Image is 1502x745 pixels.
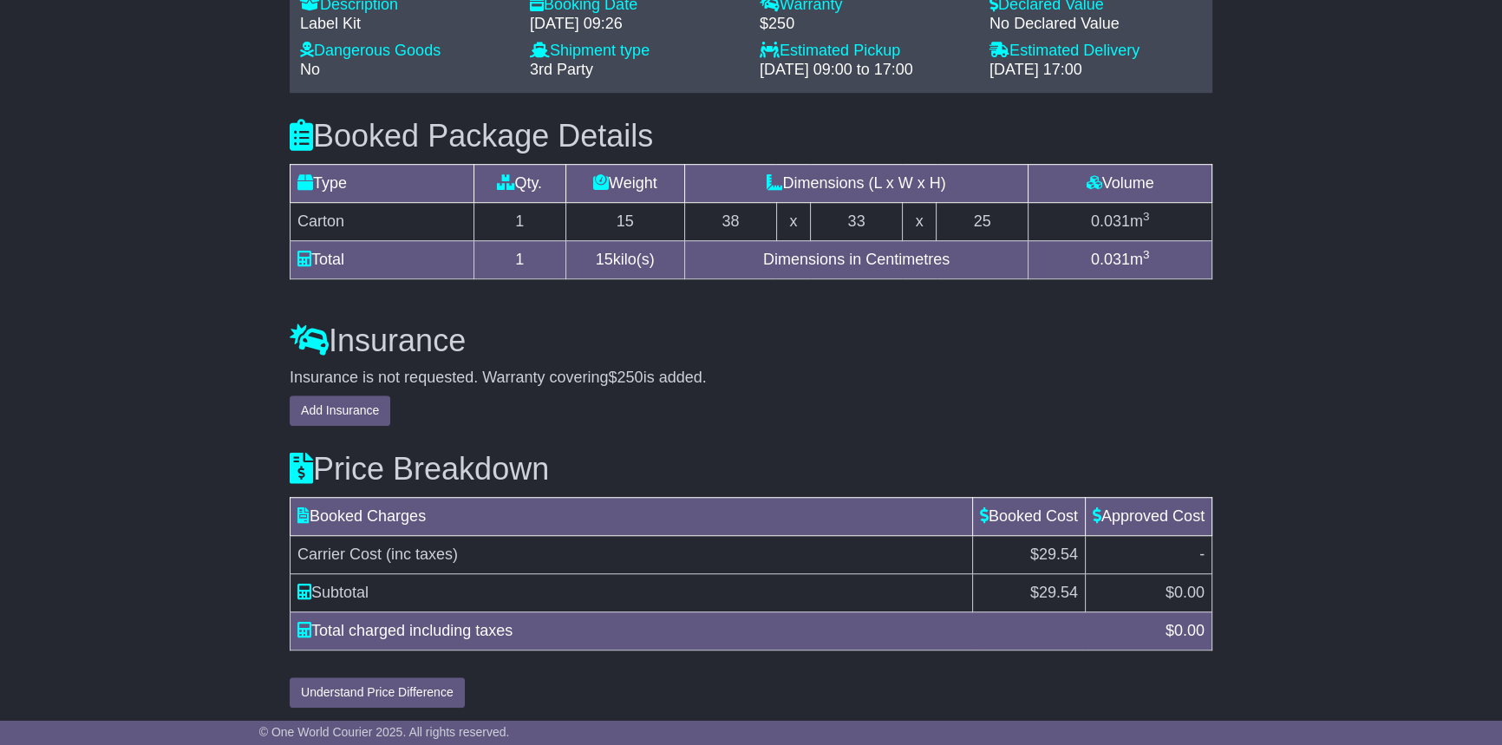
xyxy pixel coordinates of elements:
td: $ [972,573,1085,611]
td: 38 [684,202,776,240]
td: Total [291,240,474,278]
td: Weight [565,164,684,202]
span: 0.031 [1091,251,1130,268]
td: x [902,202,936,240]
h3: Insurance [290,323,1212,358]
td: Carton [291,202,474,240]
span: 29.54 [1039,584,1078,601]
td: Approved Cost [1085,497,1211,535]
td: kilo(s) [565,240,684,278]
span: © One World Courier 2025. All rights reserved. [259,725,510,739]
td: Type [291,164,474,202]
span: 3rd Party [530,61,593,78]
td: 25 [937,202,1029,240]
sup: 3 [1143,210,1150,223]
sup: 3 [1143,248,1150,261]
div: Dangerous Goods [300,42,513,61]
td: Dimensions (L x W x H) [684,164,1028,202]
div: Insurance is not requested. Warranty covering is added. [290,369,1212,388]
td: 33 [811,202,903,240]
span: Carrier Cost [297,546,382,563]
td: Subtotal [291,573,973,611]
div: Label Kit [300,15,513,34]
h3: Booked Package Details [290,119,1212,154]
div: $ [1157,619,1213,643]
td: 1 [473,240,565,278]
td: m [1029,240,1212,278]
span: - [1199,546,1205,563]
button: Add Insurance [290,395,390,426]
span: $29.54 [1030,546,1078,563]
div: [DATE] 17:00 [989,61,1202,80]
span: (inc taxes) [386,546,458,563]
button: Understand Price Difference [290,677,465,708]
td: 1 [473,202,565,240]
h3: Price Breakdown [290,452,1212,487]
td: m [1029,202,1212,240]
td: Booked Charges [291,497,973,535]
div: Total charged including taxes [289,619,1157,643]
span: 0.00 [1174,584,1205,601]
div: [DATE] 09:00 to 17:00 [760,61,972,80]
td: x [776,202,810,240]
td: Dimensions in Centimetres [684,240,1028,278]
span: $250 [609,369,643,386]
td: Volume [1029,164,1212,202]
div: Estimated Delivery [989,42,1202,61]
span: 0.00 [1174,622,1205,639]
div: [DATE] 09:26 [530,15,742,34]
div: Shipment type [530,42,742,61]
td: $ [1085,573,1211,611]
span: 15 [596,251,613,268]
div: $250 [760,15,972,34]
span: 0.031 [1091,212,1130,230]
td: 15 [565,202,684,240]
div: No Declared Value [989,15,1202,34]
td: Booked Cost [972,497,1085,535]
td: Qty. [473,164,565,202]
span: No [300,61,320,78]
div: Estimated Pickup [760,42,972,61]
